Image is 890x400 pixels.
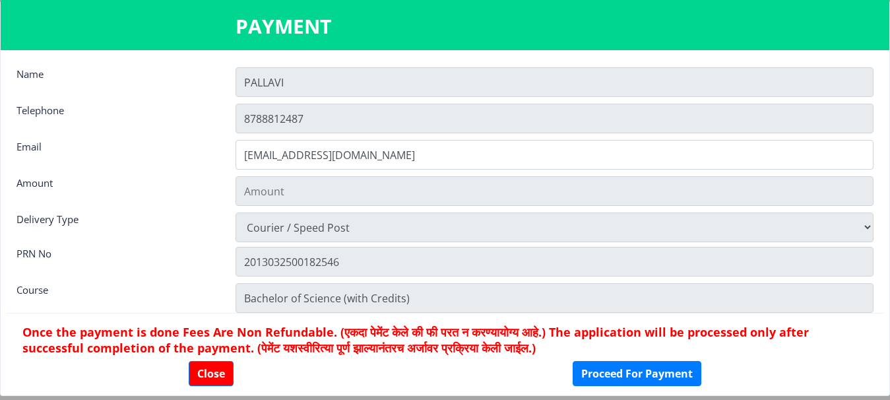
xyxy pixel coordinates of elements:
div: PRN No [7,247,226,273]
button: Proceed For Payment [573,361,701,386]
input: Zipcode [236,283,874,313]
h6: Once the payment is done Fees Are Non Refundable. (एकदा पेमेंट केले की फी परत न करण्यायोग्य आहे.)... [22,324,868,356]
div: Name [7,67,226,94]
div: Delivery Type [7,213,226,239]
button: Close [189,361,234,386]
input: Amount [236,176,874,206]
input: Zipcode [236,247,874,277]
div: Amount [7,176,226,203]
div: Course [7,283,226,310]
input: Telephone [236,104,874,133]
div: Telephone [7,104,226,130]
input: Email [236,140,874,170]
h3: PAYMENT [236,13,654,40]
input: Name [236,67,874,97]
div: Email [7,140,226,166]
